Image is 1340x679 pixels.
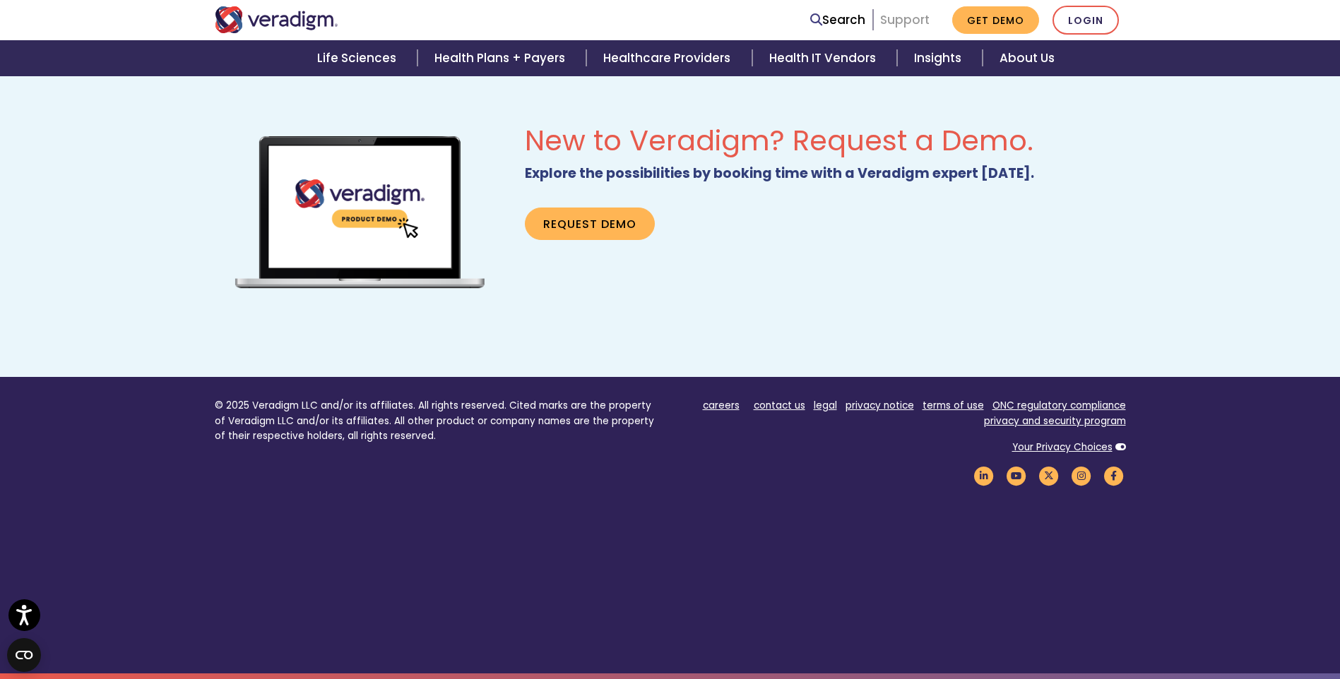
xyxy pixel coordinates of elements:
p: Explore the possibilities by booking time with a Veradigm expert [DATE]. [525,163,1125,185]
a: legal [814,399,837,412]
a: Veradigm Instagram Link [1069,469,1093,482]
a: Health IT Vendors [752,40,897,76]
a: terms of use [923,399,984,412]
a: careers [703,399,740,412]
a: Get Demo [952,6,1039,34]
a: ONC regulatory compliance [992,399,1126,412]
a: Health Plans + Payers [417,40,586,76]
a: Your Privacy Choices [1012,440,1113,454]
a: contact us [754,399,805,412]
iframe: Drift Chat Widget [1069,577,1323,662]
a: privacy notice [846,399,914,412]
a: Support [880,11,930,28]
a: Search [810,11,865,30]
a: Insights [897,40,983,76]
button: Open CMP widget [7,638,41,672]
a: Veradigm YouTube Link [1004,469,1028,482]
a: Veradigm Twitter Link [1037,469,1061,482]
a: privacy and security program [984,414,1126,428]
a: Login [1053,6,1119,35]
a: Veradigm LinkedIn Link [972,469,996,482]
h2: New to Veradigm? Request a Demo. [525,124,1125,157]
p: © 2025 Veradigm LLC and/or its affiliates. All rights reserved. Cited marks are the property of V... [215,398,660,444]
a: Healthcare Providers [586,40,752,76]
img: Veradigm logo [215,6,338,33]
a: Request Demo [525,208,655,240]
a: About Us [983,40,1072,76]
a: Life Sciences [300,40,417,76]
a: Veradigm Facebook Link [1102,469,1126,482]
